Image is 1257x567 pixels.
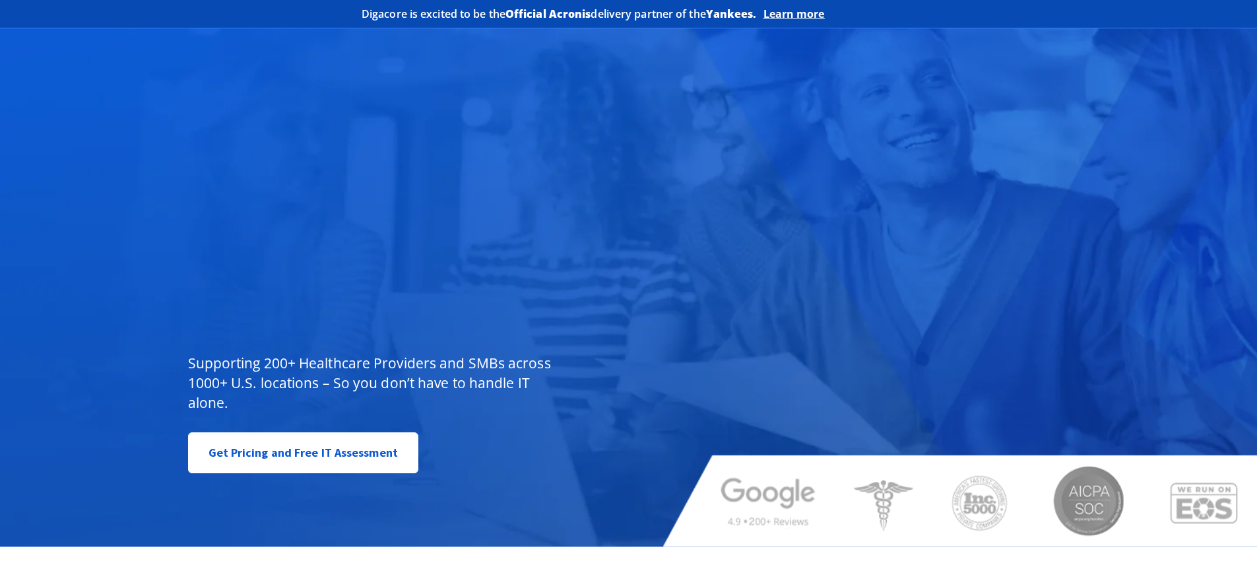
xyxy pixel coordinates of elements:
a: Learn more [763,7,825,20]
h2: Digacore is excited to be the delivery partner of the [362,9,757,19]
img: Acronis [831,4,896,23]
b: Official Acronis [505,7,591,21]
a: Get Pricing and Free IT Assessment [188,432,418,473]
b: Yankees. [706,7,757,21]
p: Supporting 200+ Healthcare Providers and SMBs across 1000+ U.S. locations – So you don’t have to ... [188,353,557,413]
span: Get Pricing and Free IT Assessment [209,440,398,466]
